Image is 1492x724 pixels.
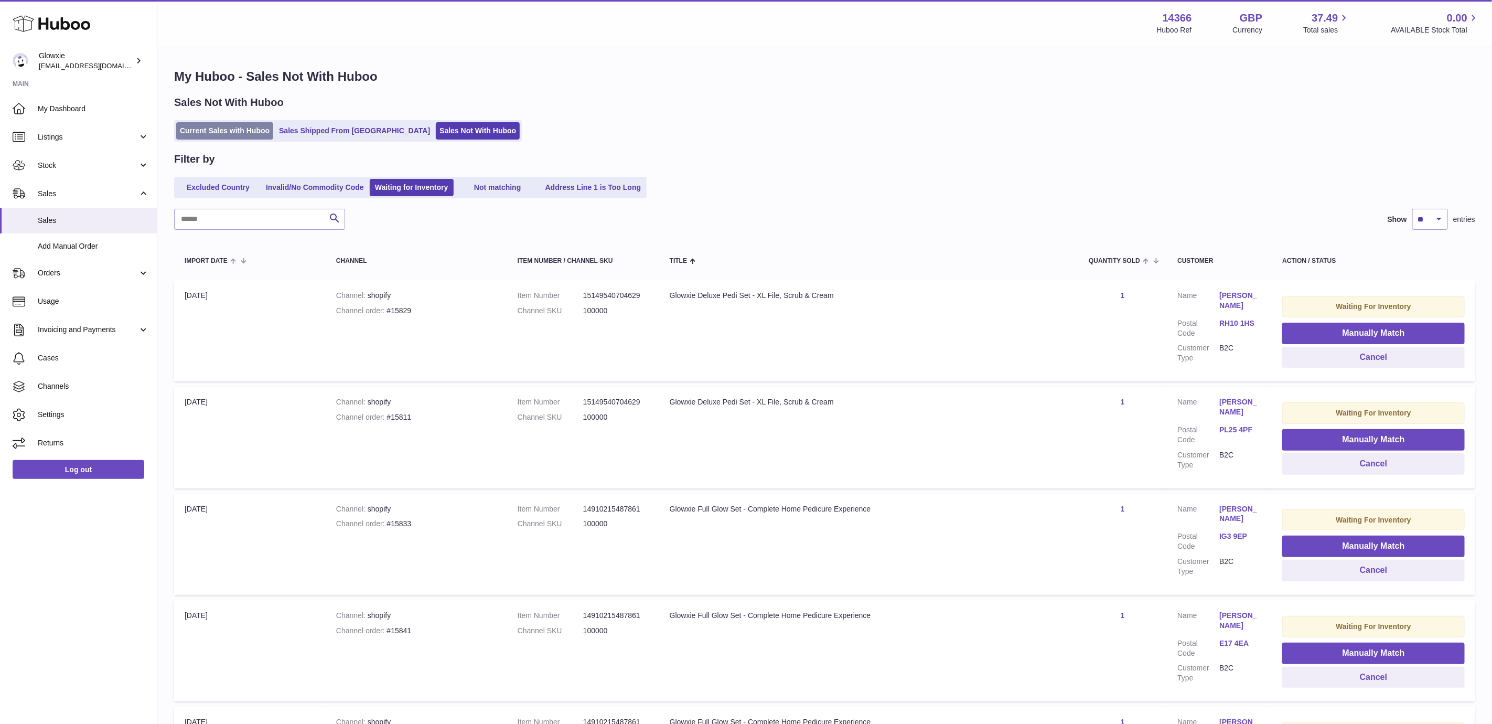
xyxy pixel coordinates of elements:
[370,179,454,196] a: Waiting for Inventory
[174,494,326,595] td: [DATE]
[38,241,149,251] span: Add Manual Order
[38,353,149,363] span: Cases
[1282,258,1465,264] div: Action / Status
[1312,11,1338,25] span: 37.49
[583,611,649,621] dd: 14910215487861
[583,306,649,316] dd: 100000
[1121,291,1125,300] a: 1
[1282,323,1465,344] button: Manually Match
[336,258,497,264] div: Channel
[39,51,133,71] div: Glowxie
[174,387,326,488] td: [DATE]
[518,611,583,621] dt: Item Number
[38,410,149,420] span: Settings
[336,626,387,635] strong: Channel order
[1121,505,1125,513] a: 1
[1219,425,1261,435] a: PL25 4PF
[1282,347,1465,368] button: Cancel
[38,268,138,278] span: Orders
[336,611,368,620] strong: Channel
[518,504,583,514] dt: Item Number
[1303,11,1350,35] a: 37.49 Total sales
[1177,531,1219,551] dt: Postal Code
[262,179,368,196] a: Invalid/No Commodity Code
[1219,557,1261,577] dd: B2C
[38,189,138,199] span: Sales
[1177,343,1219,363] dt: Customer Type
[583,504,649,514] dd: 14910215487861
[1219,638,1261,648] a: E17 4EA
[174,152,215,166] h2: Filter by
[174,280,326,381] td: [DATE]
[13,53,28,69] img: internalAdmin-14366@internal.huboo.com
[1219,397,1261,417] a: [PERSON_NAME]
[1336,409,1411,417] strong: Waiting For Inventory
[1177,638,1219,658] dt: Postal Code
[1391,11,1479,35] a: 0.00 AVAILABLE Stock Total
[518,258,649,264] div: Item Number / Channel SKU
[336,504,497,514] div: shopify
[1177,397,1219,420] dt: Name
[1163,11,1192,25] strong: 14366
[38,381,149,391] span: Channels
[456,179,540,196] a: Not matching
[1121,611,1125,620] a: 1
[542,179,645,196] a: Address Line 1 is Too Long
[670,504,1068,514] div: Glowxie Full Glow Set - Complete Home Pedicure Experience
[336,306,497,316] div: #15829
[583,626,649,636] dd: 100000
[38,161,138,171] span: Stock
[336,291,497,301] div: shopify
[336,611,497,621] div: shopify
[38,325,138,335] span: Invoicing and Payments
[583,519,649,529] dd: 100000
[336,398,368,406] strong: Channel
[1219,663,1261,683] dd: B2C
[38,438,149,448] span: Returns
[38,104,149,114] span: My Dashboard
[38,216,149,226] span: Sales
[1453,215,1475,225] span: entries
[1240,11,1262,25] strong: GBP
[1282,667,1465,688] button: Cancel
[670,397,1068,407] div: Glowxie Deluxe Pedi Set - XL File, Scrub & Cream
[583,412,649,422] dd: 100000
[336,291,368,300] strong: Channel
[1157,25,1192,35] div: Huboo Ref
[1177,663,1219,683] dt: Customer Type
[1336,622,1411,631] strong: Waiting For Inventory
[1282,536,1465,557] button: Manually Match
[1177,291,1219,313] dt: Name
[336,306,387,315] strong: Channel order
[176,122,273,140] a: Current Sales with Huboo
[1219,531,1261,541] a: IG3 9EP
[174,68,1475,85] h1: My Huboo - Sales Not With Huboo
[1336,302,1411,311] strong: Waiting For Inventory
[336,397,497,407] div: shopify
[336,413,387,421] strong: Channel order
[518,412,583,422] dt: Channel SKU
[1391,25,1479,35] span: AVAILABLE Stock Total
[13,460,144,479] a: Log out
[1177,425,1219,445] dt: Postal Code
[1177,504,1219,527] dt: Name
[336,519,387,528] strong: Channel order
[670,258,687,264] span: Title
[1219,343,1261,363] dd: B2C
[1447,11,1467,25] span: 0.00
[174,600,326,701] td: [DATE]
[583,397,649,407] dd: 15149540704629
[1219,318,1261,328] a: RH10 1HS
[518,306,583,316] dt: Channel SKU
[1388,215,1407,225] label: Show
[1219,611,1261,631] a: [PERSON_NAME]
[336,519,497,529] div: #15833
[518,626,583,636] dt: Channel SKU
[583,291,649,301] dd: 15149540704629
[1177,557,1219,577] dt: Customer Type
[176,179,260,196] a: Excluded Country
[518,519,583,529] dt: Channel SKU
[670,291,1068,301] div: Glowxie Deluxe Pedi Set - XL File, Scrub & Cream
[1177,258,1261,264] div: Customer
[1336,516,1411,524] strong: Waiting For Inventory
